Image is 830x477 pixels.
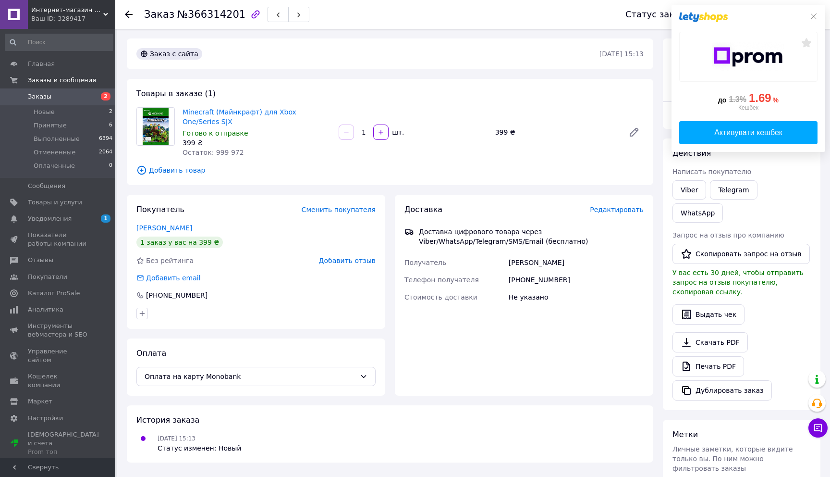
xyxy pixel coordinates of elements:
[28,92,51,101] span: Заказы
[5,34,113,51] input: Поиск
[183,129,248,137] span: Готово к отправке
[136,237,223,248] div: 1 заказ у вас на 399 ₴
[672,168,751,176] span: Написать покупателю
[145,290,208,300] div: [PHONE_NUMBER]
[34,135,80,143] span: Выполненные
[158,443,241,453] div: Статус изменен: Новый
[710,180,757,200] a: Telegram
[672,356,744,377] a: Печать PDF
[507,289,646,306] div: Не указано
[145,371,356,382] span: Оплата на карту Monobank
[28,397,52,406] span: Маркет
[672,149,711,158] span: Действия
[491,126,621,139] div: 399 ₴
[28,198,82,207] span: Товары и услуги
[136,224,192,232] a: [PERSON_NAME]
[672,304,745,325] button: Выдать чек
[302,206,376,213] span: Сменить покупателя
[672,180,706,200] a: Viber
[177,9,245,20] span: №366314201
[136,415,199,425] span: История заказа
[28,214,72,223] span: Уведомления
[31,6,103,14] span: Интернет-магазин "Digital Product"
[143,108,169,145] img: Minecraft (Майнкрафт) для Xbox One/Series S|X
[109,121,112,130] span: 6
[404,293,477,301] span: Стоимость доставки
[590,206,644,213] span: Редактировать
[28,322,89,339] span: Инструменты вебмастера и SEO
[34,108,55,116] span: Новые
[625,10,690,19] div: Статус заказа
[31,14,115,23] div: Ваш ID: 3289417
[183,138,331,148] div: 399 ₴
[672,231,784,239] span: Запрос на отзыв про компанию
[136,205,184,214] span: Покупатель
[183,149,244,156] span: Остаток: 999 972
[672,430,698,439] span: Метки
[507,254,646,271] div: [PERSON_NAME]
[390,127,405,137] div: шт.
[136,48,202,60] div: Заказ с сайта
[507,271,646,289] div: [PHONE_NUMBER]
[34,121,67,130] span: Принятые
[28,273,67,281] span: Покупатели
[28,256,53,264] span: Отзывы
[144,9,174,20] span: Заказ
[158,435,195,442] span: [DATE] 15:13
[28,347,89,364] span: Управление сайтом
[404,259,446,266] span: Получатель
[624,123,644,142] a: Редактировать
[34,148,75,157] span: Отмененные
[672,244,810,264] button: Скопировать запрос на отзыв
[145,273,202,283] div: Добавить email
[101,92,110,100] span: 2
[28,231,89,248] span: Показатели работы компании
[416,227,646,246] div: Доставка цифрового товара через Viber/WhatsApp/Telegram/SMS/Email (бесплатно)
[99,135,112,143] span: 6394
[404,276,479,284] span: Телефон получателя
[28,289,80,298] span: Каталог ProSale
[183,108,296,126] a: Minecraft (Майнкрафт) для Xbox One/Series S|X
[125,10,133,19] div: Вернуться назад
[404,205,442,214] span: Доставка
[672,332,748,352] a: Скачать PDF
[136,89,216,98] span: Товары в заказе (1)
[672,203,723,223] a: WhatsApp
[28,414,63,423] span: Настройки
[109,108,112,116] span: 2
[34,162,75,170] span: Оплаченные
[672,269,804,296] span: У вас есть 30 дней, чтобы отправить запрос на отзыв покупателю, скопировав ссылку.
[146,257,194,264] span: Без рейтинга
[109,162,112,170] span: 0
[28,182,65,190] span: Сообщения
[136,349,166,358] span: Оплата
[28,60,55,68] span: Главная
[28,372,89,389] span: Кошелек компании
[28,305,63,314] span: Аналитика
[99,148,112,157] span: 2064
[319,257,376,264] span: Добавить отзыв
[136,165,644,176] span: Добавить товар
[28,448,99,456] div: Prom топ
[599,50,644,58] time: [DATE] 15:13
[101,214,110,223] span: 1
[28,430,99,457] span: [DEMOGRAPHIC_DATA] и счета
[808,418,828,438] button: Чат с покупателем
[135,273,202,283] div: Добавить email
[28,76,96,85] span: Заказы и сообщения
[672,380,772,401] button: Дублировать заказ
[672,445,793,472] span: Личные заметки, которые видите только вы. По ним можно фильтровать заказы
